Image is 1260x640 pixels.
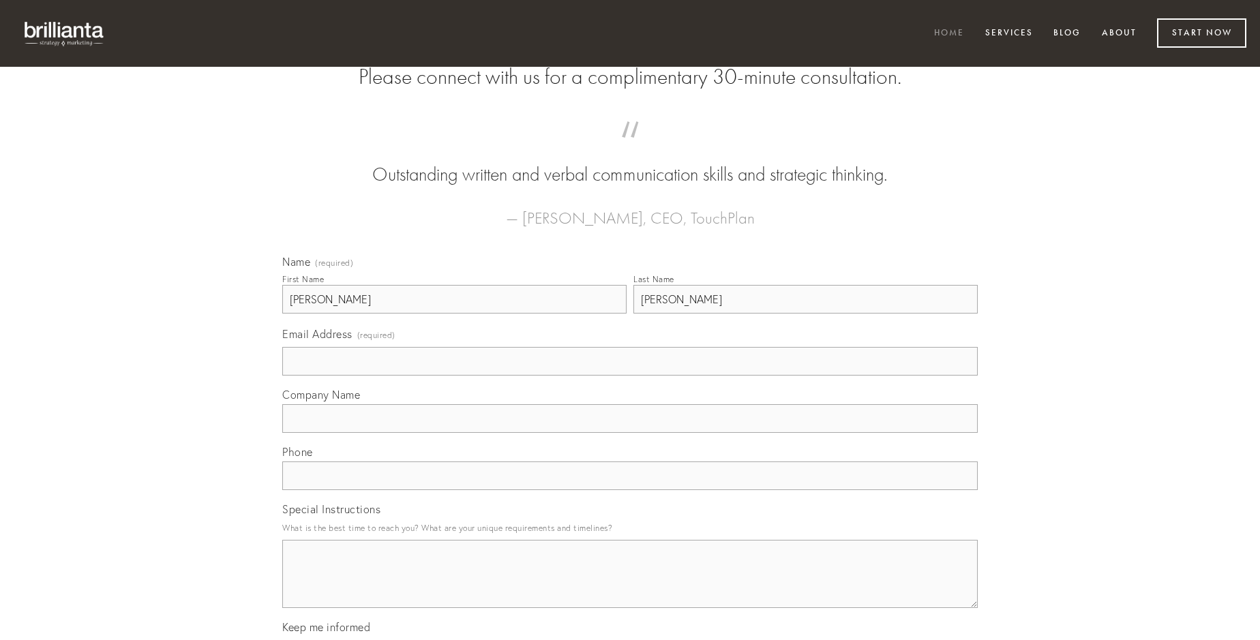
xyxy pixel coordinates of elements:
[282,620,370,634] span: Keep me informed
[282,445,313,459] span: Phone
[282,519,978,537] p: What is the best time to reach you? What are your unique requirements and timelines?
[1045,22,1090,45] a: Blog
[304,188,956,232] figcaption: — [PERSON_NAME], CEO, TouchPlan
[282,274,324,284] div: First Name
[282,255,310,269] span: Name
[14,14,116,53] img: brillianta - research, strategy, marketing
[633,274,674,284] div: Last Name
[282,327,352,341] span: Email Address
[925,22,973,45] a: Home
[304,135,956,188] blockquote: Outstanding written and verbal communication skills and strategic thinking.
[1157,18,1246,48] a: Start Now
[1093,22,1145,45] a: About
[357,326,395,344] span: (required)
[282,388,360,401] span: Company Name
[282,64,978,90] h2: Please connect with us for a complimentary 30-minute consultation.
[976,22,1042,45] a: Services
[304,135,956,162] span: “
[315,259,353,267] span: (required)
[282,502,380,516] span: Special Instructions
